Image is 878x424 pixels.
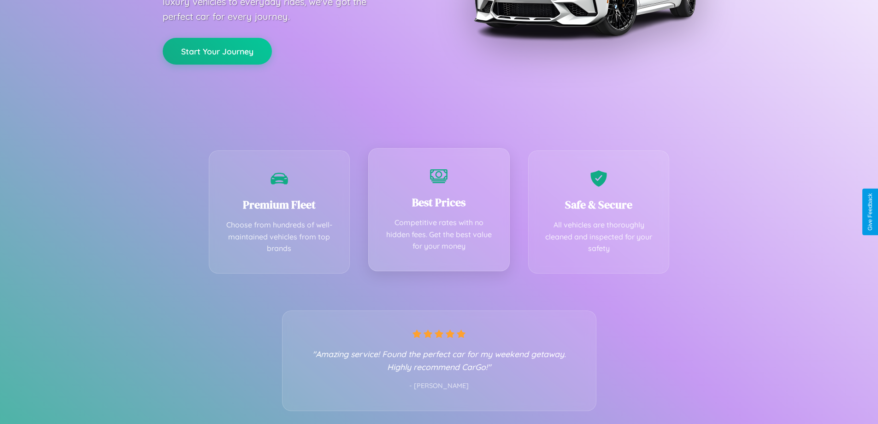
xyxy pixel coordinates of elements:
p: Competitive rates with no hidden fees. Get the best value for your money [383,217,495,252]
h3: Premium Fleet [223,197,336,212]
p: "Amazing service! Found the perfect car for my weekend getaway. Highly recommend CarGo!" [301,347,577,373]
p: - [PERSON_NAME] [301,380,577,392]
h3: Safe & Secure [542,197,655,212]
p: All vehicles are thoroughly cleaned and inspected for your safety [542,219,655,255]
p: Choose from hundreds of well-maintained vehicles from top brands [223,219,336,255]
h3: Best Prices [383,195,495,210]
button: Start Your Journey [163,38,272,65]
div: Give Feedback [867,193,873,231]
